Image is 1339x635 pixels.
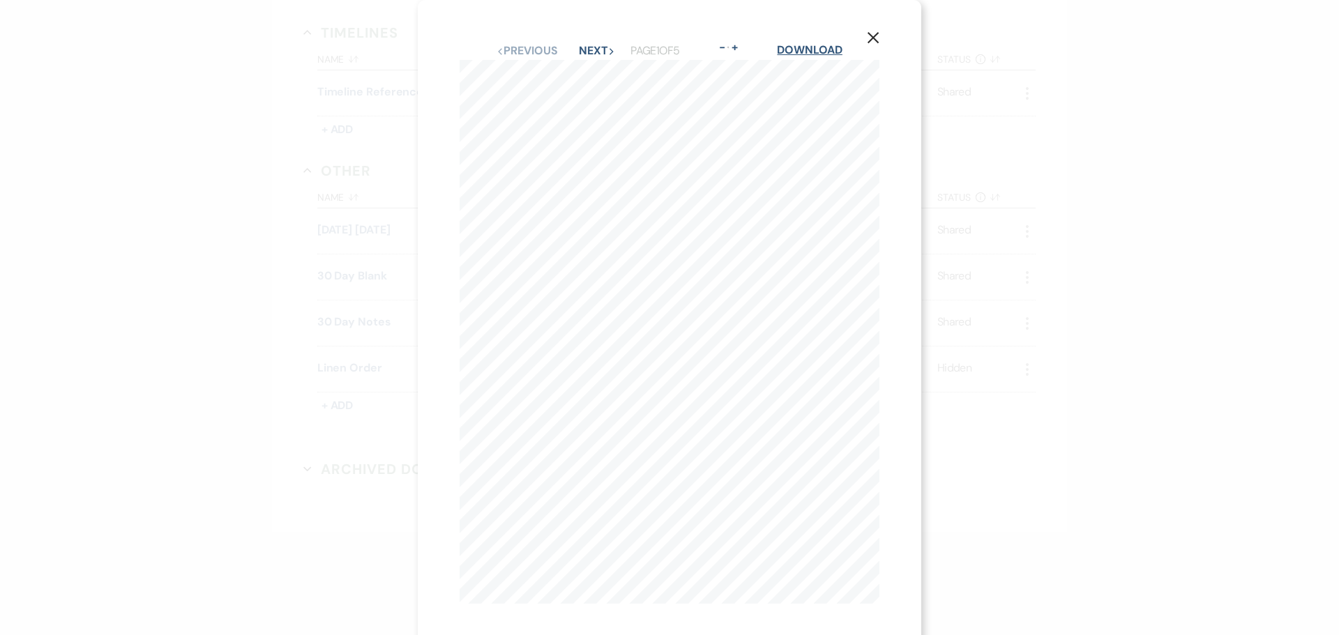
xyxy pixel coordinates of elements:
[716,42,727,53] button: -
[777,43,842,57] a: Download
[729,42,741,53] button: +
[579,45,615,56] button: Next
[630,42,679,60] p: Page 1 of 5
[497,45,557,56] button: Previous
